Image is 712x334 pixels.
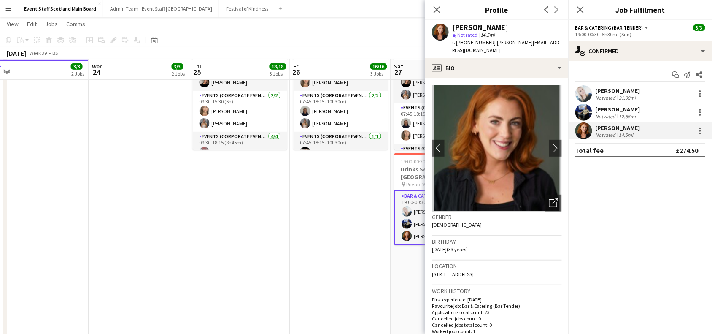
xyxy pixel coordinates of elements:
img: Crew avatar or photo [432,85,562,212]
app-card-role: Events (Corporate Event Staff)1/107:45-18:15 (10h30m)[PERSON_NAME] [294,132,388,160]
div: Not rated [596,95,618,101]
span: 19:00-00:30 (5h30m) (Sun) [401,158,458,165]
span: 3/3 [693,24,705,31]
a: Jobs [42,19,61,30]
div: [PERSON_NAME] [596,106,640,113]
div: 2 Jobs [71,71,84,77]
div: 19:00-00:30 (5h30m) (Sun) [575,31,705,38]
div: Confirmed [569,41,712,61]
app-job-card: 07:45-18:15 (10h30m)13/13EUSOBI - Corporate Hosts/Hostesses EUSOBI - P&J Live5 RolesEvents (Corpo... [294,25,388,150]
app-card-role: Events (Corporate Event Staff)2/207:45-17:00 (9h15m)[PERSON_NAME][PERSON_NAME] [394,62,489,103]
span: Edit [27,20,37,28]
span: 25 [191,67,203,77]
span: 3/3 [172,63,183,70]
div: 3 Jobs [371,71,387,77]
span: 26 [292,67,300,77]
span: 18/18 [270,63,286,70]
div: BST [52,50,61,56]
p: Cancelled jobs count: 0 [432,315,562,322]
span: Jobs [45,20,58,28]
div: [PERSON_NAME] [596,87,640,95]
a: View [3,19,22,30]
span: Fri [294,62,300,70]
span: | [PERSON_NAME][EMAIL_ADDRESS][DOMAIN_NAME] [452,39,560,53]
span: 16/16 [370,63,387,70]
app-job-card: 07:30-19:00 (11h30m)15/15EUSOBI - Corporate Hosts/Hostesses EUSOBI - P&J Live5 RolesEvents (Corpo... [193,25,287,150]
div: Not rated [596,113,618,119]
button: Bar & Catering (Bar Tender) [575,24,650,31]
span: t. [PHONE_NUMBER] [452,39,496,46]
h3: Job Fulfilment [569,4,712,15]
h3: Profile [425,4,569,15]
app-job-card: 07:45-18:15 (10h30m)13/13EUSOBI - Corporate Hosts/Hostesses EUSOBI - P&J Live4 RolesEvents (Corpo... [394,25,489,150]
span: [DATE] (33 years) [432,246,468,253]
div: Not rated [596,132,618,138]
p: First experience: [DATE] [432,296,562,303]
app-card-role: Events (Corporate Event Staff)2/207:45-18:15 (10h30m)[PERSON_NAME][PERSON_NAME] [294,91,388,132]
app-job-card: 19:00-00:30 (5h30m) (Sun)3/3Drinks Service - [GEOGRAPHIC_DATA] Private Wedding - [GEOGRAPHIC_DATA... [394,153,489,245]
span: 24 [91,67,103,77]
span: [DEMOGRAPHIC_DATA] [432,222,482,228]
h3: Drinks Service - [GEOGRAPHIC_DATA] [394,166,489,181]
span: Bar & Catering (Bar Tender) [575,24,643,31]
h3: Location [432,262,562,270]
p: Favourite job: Bar & Catering (Bar Tender) [432,303,562,309]
span: 14.5mi [479,32,497,38]
span: 3/3 [71,63,83,70]
div: 12.86mi [618,113,638,119]
span: Week 39 [28,50,49,56]
h3: Work history [432,287,562,295]
p: Cancelled jobs total count: 0 [432,322,562,328]
span: Sat [394,62,404,70]
h3: Birthday [432,238,562,245]
span: Thu [193,62,203,70]
div: Total fee [575,146,604,155]
div: [PERSON_NAME] [452,24,509,31]
p: Applications total count: 23 [432,309,562,315]
div: 3 Jobs [270,71,286,77]
span: 27 [393,67,404,77]
span: Private Wedding - [GEOGRAPHIC_DATA] [407,181,470,187]
a: Comms [63,19,89,30]
app-card-role: Events (Corporate Event Staff)2/207:45-18:15 (10h30m)[PERSON_NAME][PERSON_NAME] [394,103,489,144]
button: Festival of Kindness [219,0,275,17]
div: Bio [425,58,569,78]
button: Event Staff Scotland Main Board [17,0,103,17]
div: 2 Jobs [172,71,185,77]
a: Edit [24,19,40,30]
div: £274.50 [676,146,699,155]
span: View [7,20,19,28]
span: Wed [92,62,103,70]
div: [DATE] [7,49,26,57]
span: Not rated [457,32,477,38]
div: [PERSON_NAME] [596,124,640,132]
h3: Gender [432,213,562,221]
app-card-role: Events (Corporate Event Staff)3/3 [394,144,489,200]
span: [STREET_ADDRESS] [432,271,474,277]
app-card-role: Events (Corporate Event Staff)2/209:30-15:30 (6h)[PERSON_NAME][PERSON_NAME] [193,91,287,132]
div: 14.5mi [618,132,635,138]
app-card-role: Events (Corporate Event Staff)4/409:30-18:15 (8h45m)[PERSON_NAME] [193,132,287,197]
span: Comms [66,20,85,28]
button: Admin Team - Event Staff [GEOGRAPHIC_DATA] [103,0,219,17]
div: 21.98mi [618,95,638,101]
div: Open photos pop-in [545,195,562,212]
app-card-role: Bar & Catering (Bar Tender)3/319:00-00:30 (5h30m)[PERSON_NAME][PERSON_NAME][PERSON_NAME] [394,190,489,245]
